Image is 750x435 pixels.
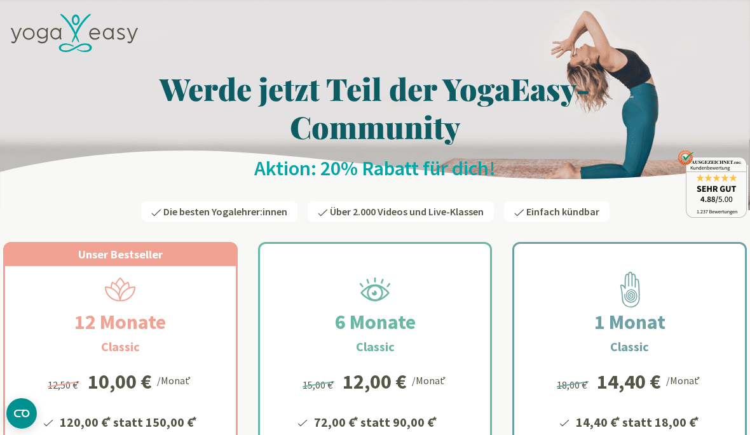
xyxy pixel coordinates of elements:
h2: 1 Monat [564,307,696,337]
h2: 6 Monate [304,307,446,337]
h2: 12 Monate [44,307,196,337]
h3: Classic [101,337,140,356]
div: 14,40 € [597,371,661,392]
li: 14,40 € statt 18,00 € [574,410,701,432]
span: Die besten Yogalehrer:innen [163,205,287,218]
h3: Classic [356,337,395,356]
button: CMP-Widget öffnen [6,398,37,429]
img: ausgezeichnet_badge.png [678,150,747,218]
span: 15,00 € [303,378,336,391]
li: 120,00 € statt 150,00 € [58,410,199,432]
h3: Classic [610,337,649,356]
div: /Monat [666,371,702,388]
span: Unser Bestseller [78,247,163,262]
span: Einfach kündbar [526,205,599,218]
h2: Aktion: 20% Rabatt für dich! [3,156,747,181]
div: /Monat [157,371,193,388]
span: 12,50 € [48,378,81,391]
span: Über 2.000 Videos und Live-Klassen [330,205,484,218]
div: 10,00 € [88,371,152,392]
div: /Monat [412,371,448,388]
h1: Werde jetzt Teil der YogaEasy-Community [3,69,747,145]
li: 72,00 € statt 90,00 € [312,410,454,432]
span: 18,00 € [557,378,590,391]
div: 12,00 € [343,371,407,392]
